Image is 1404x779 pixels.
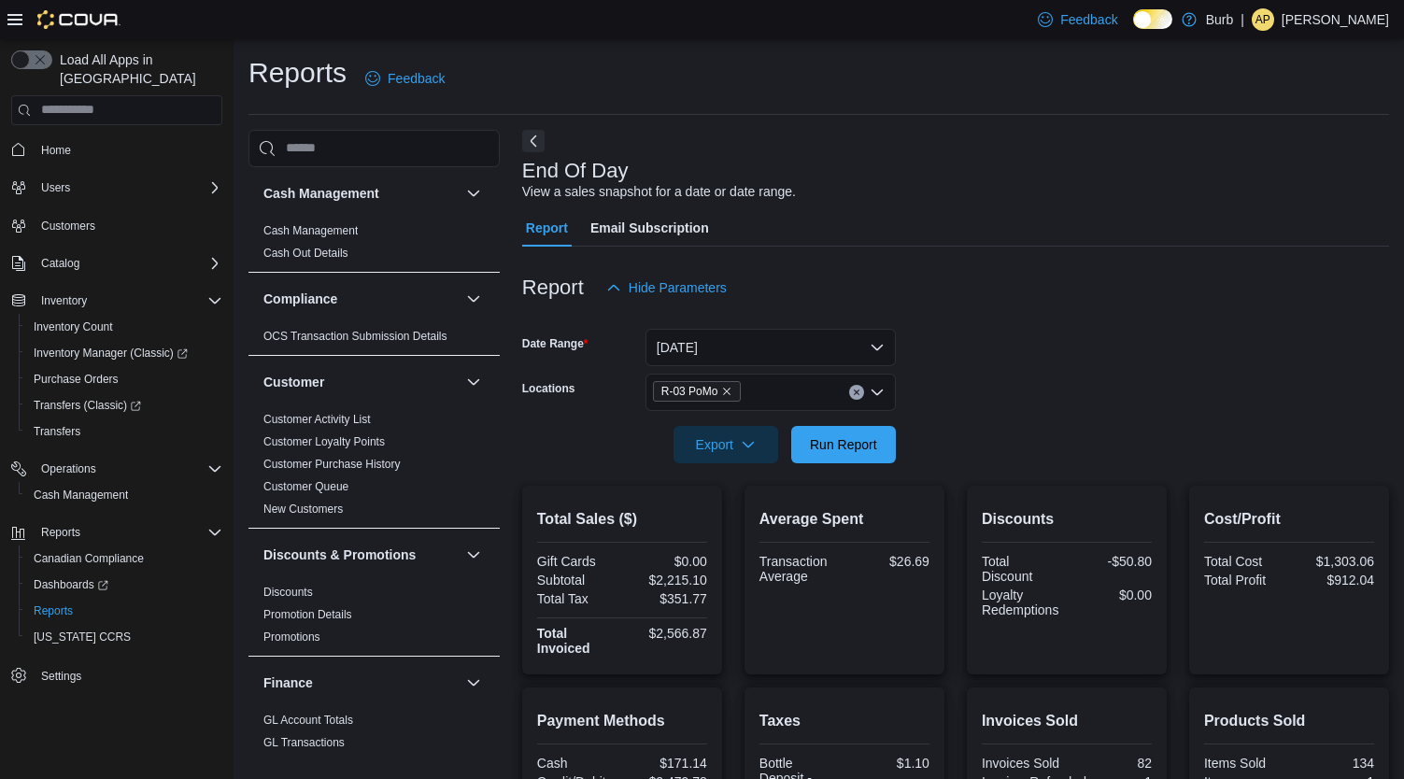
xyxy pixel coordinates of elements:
a: Purchase Orders [26,368,126,390]
button: [US_STATE] CCRS [19,624,230,650]
div: $171.14 [626,756,707,771]
a: Dashboards [19,572,230,598]
span: Cash Out Details [263,246,348,261]
div: $1,303.06 [1293,554,1374,569]
div: View a sales snapshot for a date or date range. [522,182,796,202]
span: Email Subscription [590,209,709,247]
button: Compliance [263,290,459,308]
button: Inventory [4,288,230,314]
h2: Taxes [759,710,929,732]
span: Feedback [1060,10,1117,29]
button: Users [4,175,230,201]
span: Customers [41,219,95,234]
span: Reports [34,521,222,544]
div: $0.00 [626,554,707,569]
div: Transaction Average [759,554,841,584]
span: Purchase Orders [26,368,222,390]
div: Gift Cards [537,554,618,569]
button: Purchase Orders [19,366,230,392]
div: 134 [1293,756,1374,771]
input: Dark Mode [1133,9,1172,29]
button: Reports [4,519,230,545]
p: [PERSON_NAME] [1282,8,1389,31]
span: Discounts [263,585,313,600]
button: Open list of options [870,385,885,400]
button: Reports [34,521,88,544]
button: Export [674,426,778,463]
span: Home [41,143,71,158]
h2: Average Spent [759,508,929,531]
div: $2,566.87 [626,626,707,641]
span: Customer Purchase History [263,457,401,472]
button: Finance [263,673,459,692]
span: Canadian Compliance [26,547,222,570]
span: Cash Management [263,223,358,238]
a: Transfers (Classic) [26,394,149,417]
button: Remove R-03 PoMo from selection in this group [721,386,732,397]
a: Customer Activity List [263,413,371,426]
p: Burb [1206,8,1234,31]
a: Cash Management [26,484,135,506]
a: Inventory Manager (Classic) [26,342,195,364]
a: Transfers (Classic) [19,392,230,418]
span: Purchase Orders [34,372,119,387]
span: Operations [34,458,222,480]
button: Hide Parameters [599,269,734,306]
div: $1.10 [848,756,929,771]
span: Hide Parameters [629,278,727,297]
span: Canadian Compliance [34,551,144,566]
a: Dashboards [26,574,116,596]
h3: End Of Day [522,160,629,182]
button: Discounts & Promotions [263,545,459,564]
a: GL Transactions [263,736,345,749]
span: Feedback [388,69,445,88]
h1: Reports [248,54,347,92]
h3: Discounts & Promotions [263,545,416,564]
span: Load All Apps in [GEOGRAPHIC_DATA] [52,50,222,88]
div: $0.00 [1071,588,1152,602]
button: Cash Management [263,184,459,203]
span: Transfers (Classic) [26,394,222,417]
h2: Payment Methods [537,710,707,732]
a: Discounts [263,586,313,599]
span: Transfers [34,424,80,439]
span: Transfers [26,420,222,443]
label: Locations [522,381,575,396]
button: Transfers [19,418,230,445]
div: $2,215.10 [626,573,707,588]
div: Total Cost [1204,554,1285,569]
span: OCS Transaction Submission Details [263,329,447,344]
a: Home [34,139,78,162]
button: Catalog [4,250,230,276]
button: Settings [4,661,230,688]
span: Inventory [34,290,222,312]
span: R-03 PoMo [653,381,742,402]
h3: Finance [263,673,313,692]
h2: Cost/Profit [1204,508,1374,531]
a: Canadian Compliance [26,547,151,570]
button: Catalog [34,252,87,275]
div: Finance [248,709,500,761]
div: Compliance [248,325,500,355]
span: Dashboards [26,574,222,596]
div: 82 [1071,756,1152,771]
span: Dashboards [34,577,108,592]
span: New Customers [263,502,343,517]
a: Cash Management [263,224,358,237]
span: Settings [34,663,222,687]
span: [US_STATE] CCRS [34,630,131,644]
a: GL Account Totals [263,714,353,727]
span: Transfers (Classic) [34,398,141,413]
span: Cash Management [26,484,222,506]
button: Cash Management [462,182,485,205]
button: Clear input [849,385,864,400]
div: Items Sold [1204,756,1285,771]
span: Run Report [810,435,877,454]
button: Canadian Compliance [19,545,230,572]
span: Dark Mode [1133,29,1134,30]
p: | [1241,8,1244,31]
h2: Products Sold [1204,710,1374,732]
a: Settings [34,665,89,687]
a: Inventory Manager (Classic) [19,340,230,366]
a: Cash Out Details [263,247,348,260]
